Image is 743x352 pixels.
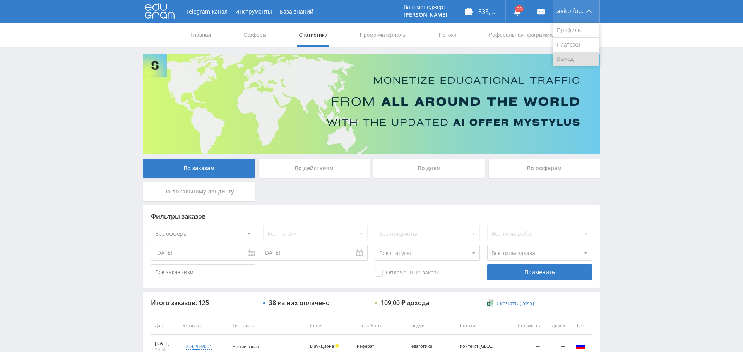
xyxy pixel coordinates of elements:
span: Скачать (.xlsx) [496,300,534,307]
a: Потоки [438,23,457,47]
th: Дата [151,317,178,335]
span: Новый заказ [233,343,259,349]
th: Тип работы [353,317,404,335]
div: По действиям [259,159,370,178]
div: По заказам [143,159,255,178]
p: [PERSON_NAME] [404,12,447,18]
div: По офферам [489,159,600,178]
a: Офферы [243,23,267,47]
p: Ваш менеджер: [404,4,447,10]
th: № заказа [178,317,229,335]
div: Контекст new лендинг [460,344,495,349]
img: Banner [143,54,600,154]
a: Реферальная программа [488,23,553,47]
div: 109,00 ₽ дохода [381,299,429,306]
th: Потоки [456,317,507,335]
div: Реферат [357,344,392,349]
div: По дням [373,159,485,178]
a: Скачать (.xlsx) [487,300,534,307]
span: В аукционе [310,343,334,349]
span: avito.formulatraffica26 [557,8,584,14]
a: Выход [553,52,599,66]
input: Все заказчики [151,264,255,280]
th: Предмет [404,317,456,335]
a: Статистика [298,23,328,47]
a: Платежи [553,38,599,52]
div: По локальному лендингу [143,182,255,201]
span: Холд [335,344,339,348]
th: Доход [544,317,569,335]
img: xlsx [487,299,494,307]
th: Тип заказа [229,317,306,335]
th: Стоимость [507,317,543,335]
th: Гео [569,317,592,335]
a: Профиль [553,23,599,38]
div: 38 из них оплачено [269,299,330,306]
img: rus.png [576,341,585,350]
a: Промо-материалы [359,23,407,47]
th: Статус [306,317,353,335]
div: Фильтры заказов [151,213,592,220]
a: Главная [190,23,212,47]
span: Оплаченные заказы [375,269,441,277]
div: Применить [487,264,592,280]
div: Педагогика [408,344,443,349]
div: Итого заказов: 125 [151,299,255,306]
div: a24#9769221 [186,343,212,350]
div: [DATE] [155,340,175,347]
